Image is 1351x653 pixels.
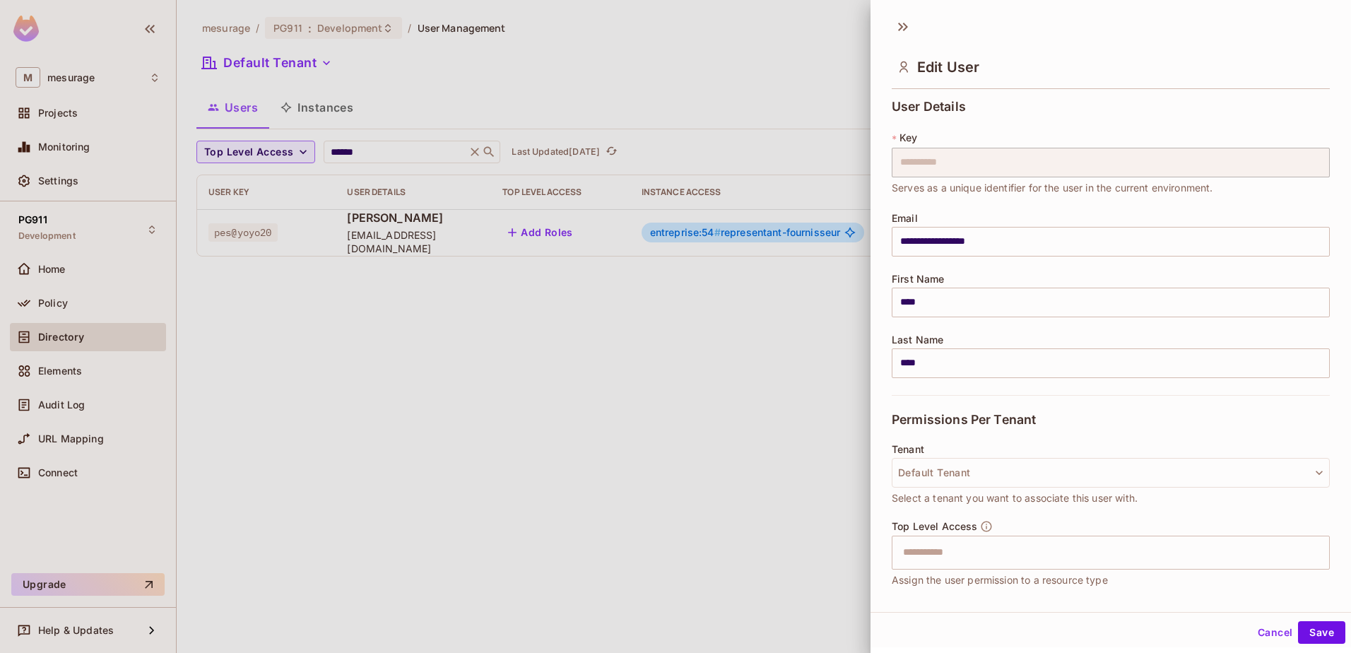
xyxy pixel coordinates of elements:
span: Serves as a unique identifier for the user in the current environment. [892,180,1213,196]
span: Edit User [917,59,979,76]
button: Cancel [1252,621,1298,644]
span: Top Level Access [892,521,977,532]
span: Select a tenant you want to associate this user with. [892,490,1138,506]
span: Tenant [892,444,924,455]
span: Last Name [892,334,943,346]
span: User Details [892,100,966,114]
button: Save [1298,621,1345,644]
button: Open [1322,551,1325,553]
button: Default Tenant [892,458,1330,488]
span: Assign the user permission to a resource type [892,572,1108,588]
span: Email [892,213,918,224]
span: Permissions Per Tenant [892,413,1036,427]
span: First Name [892,273,945,285]
span: Key [899,132,917,143]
